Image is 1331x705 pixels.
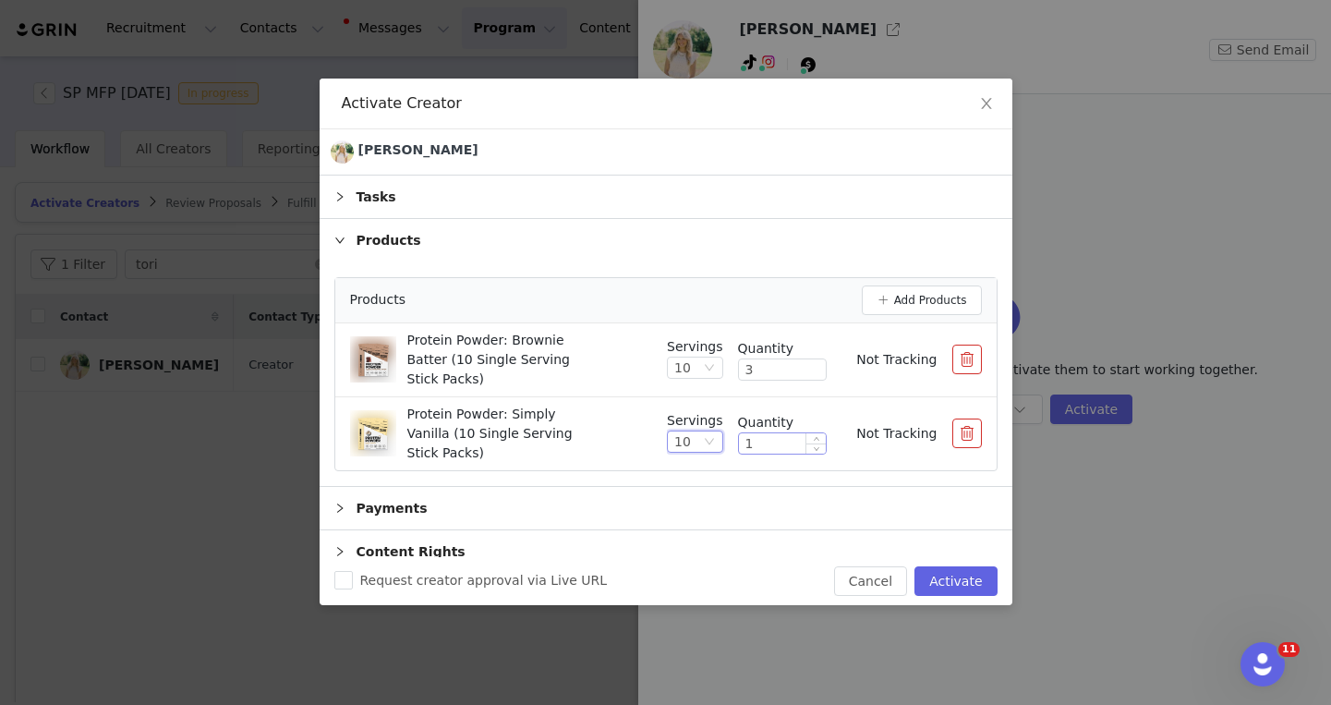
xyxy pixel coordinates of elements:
span: Products [350,290,405,310]
i: icon: right [334,546,345,557]
span: 11 [1278,642,1300,657]
div: 10 [674,358,691,378]
i: icon: down [704,436,715,449]
i: icon: close [979,96,994,111]
p: Servings [667,337,722,357]
i: icon: up [813,436,819,443]
p: Protein Powder: Brownie Batter (10 Single Serving Stick Packs) [407,331,596,389]
iframe: Intercom live chat [1240,642,1285,687]
span: Increase Value [806,433,826,444]
button: Cancel [834,566,907,596]
span: Decrease Value [806,444,826,454]
p: Servings [667,411,722,431]
img: Product Image [350,410,394,456]
a: [PERSON_NAME] [331,140,478,164]
span: Request creator approval via Live URL [353,573,615,588]
div: Activate Creator [342,93,990,114]
div: Quantity [738,413,827,432]
button: Close [961,79,1012,130]
i: icon: down [704,362,715,375]
i: icon: right [334,191,345,202]
i: icon: down [813,445,819,452]
div: 10 [674,432,691,452]
span: Not Tracking [856,426,937,441]
img: Tori Halford [331,140,354,164]
div: Quantity [738,339,827,359]
img: Product Image [350,336,396,383]
i: icon: right [334,503,345,514]
div: [PERSON_NAME] [358,140,478,160]
p: Protein Powder: Simply Vanilla (10 Single Serving Stick Packs) [407,405,596,463]
button: Add Products [862,286,982,315]
div: icon: rightTasks [320,176,1012,218]
div: icon: rightContent Rights [320,530,1012,573]
div: icon: rightPayments [320,487,1012,529]
div: icon: rightProducts [320,219,1012,261]
button: Activate [914,566,997,596]
i: icon: right [334,235,345,246]
span: Not Tracking [856,352,937,367]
